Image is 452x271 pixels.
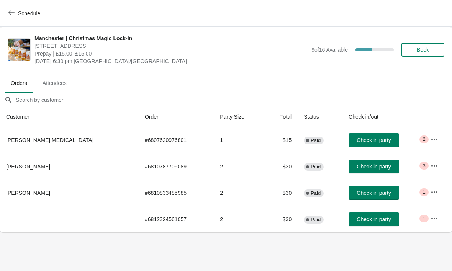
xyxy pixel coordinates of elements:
[311,137,321,144] span: Paid
[214,206,265,232] td: 2
[34,42,308,50] span: [STREET_ADDRESS]
[417,47,429,53] span: Book
[357,216,391,222] span: Check in party
[311,47,348,53] span: 9 of 16 Available
[298,107,342,127] th: Status
[34,50,308,57] span: Prepay | £15.00–£15.00
[6,163,50,170] span: [PERSON_NAME]
[6,137,93,143] span: [PERSON_NAME][MEDICAL_DATA]
[423,215,425,222] span: 1
[401,43,444,57] button: Book
[34,34,308,42] span: Manchester | Christmas Magic Lock-In
[214,107,265,127] th: Party Size
[349,212,399,226] button: Check in party
[349,186,399,200] button: Check in party
[214,127,265,153] td: 1
[5,76,33,90] span: Orders
[34,57,308,65] span: [DATE] 6:30 pm [GEOGRAPHIC_DATA]/[GEOGRAPHIC_DATA]
[311,217,321,223] span: Paid
[423,189,425,195] span: 1
[349,133,399,147] button: Check in party
[139,206,214,232] td: # 6812324561057
[265,180,298,206] td: $30
[311,190,321,196] span: Paid
[423,136,425,142] span: 2
[311,164,321,170] span: Paid
[139,127,214,153] td: # 6807620976801
[214,180,265,206] td: 2
[139,107,214,127] th: Order
[423,163,425,169] span: 3
[139,180,214,206] td: # 6810833485985
[8,39,30,61] img: Manchester | Christmas Magic Lock-In
[357,163,391,170] span: Check in party
[357,137,391,143] span: Check in party
[139,153,214,180] td: # 6810787709089
[15,93,452,107] input: Search by customer
[357,190,391,196] span: Check in party
[265,127,298,153] td: $15
[349,160,399,173] button: Check in party
[342,107,424,127] th: Check in/out
[265,153,298,180] td: $30
[4,7,46,20] button: Schedule
[6,190,50,196] span: [PERSON_NAME]
[265,206,298,232] td: $30
[36,76,73,90] span: Attendees
[18,10,40,16] span: Schedule
[214,153,265,180] td: 2
[265,107,298,127] th: Total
